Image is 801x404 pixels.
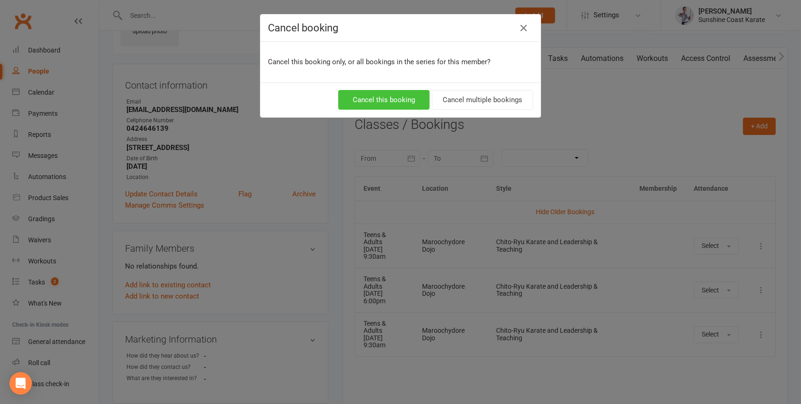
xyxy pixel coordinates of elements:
[9,372,32,395] div: Open Intercom Messenger
[432,90,533,110] button: Cancel multiple bookings
[268,22,533,34] h4: Cancel booking
[338,90,430,110] button: Cancel this booking
[516,21,531,36] button: Close
[268,56,533,67] p: Cancel this booking only, or all bookings in the series for this member?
